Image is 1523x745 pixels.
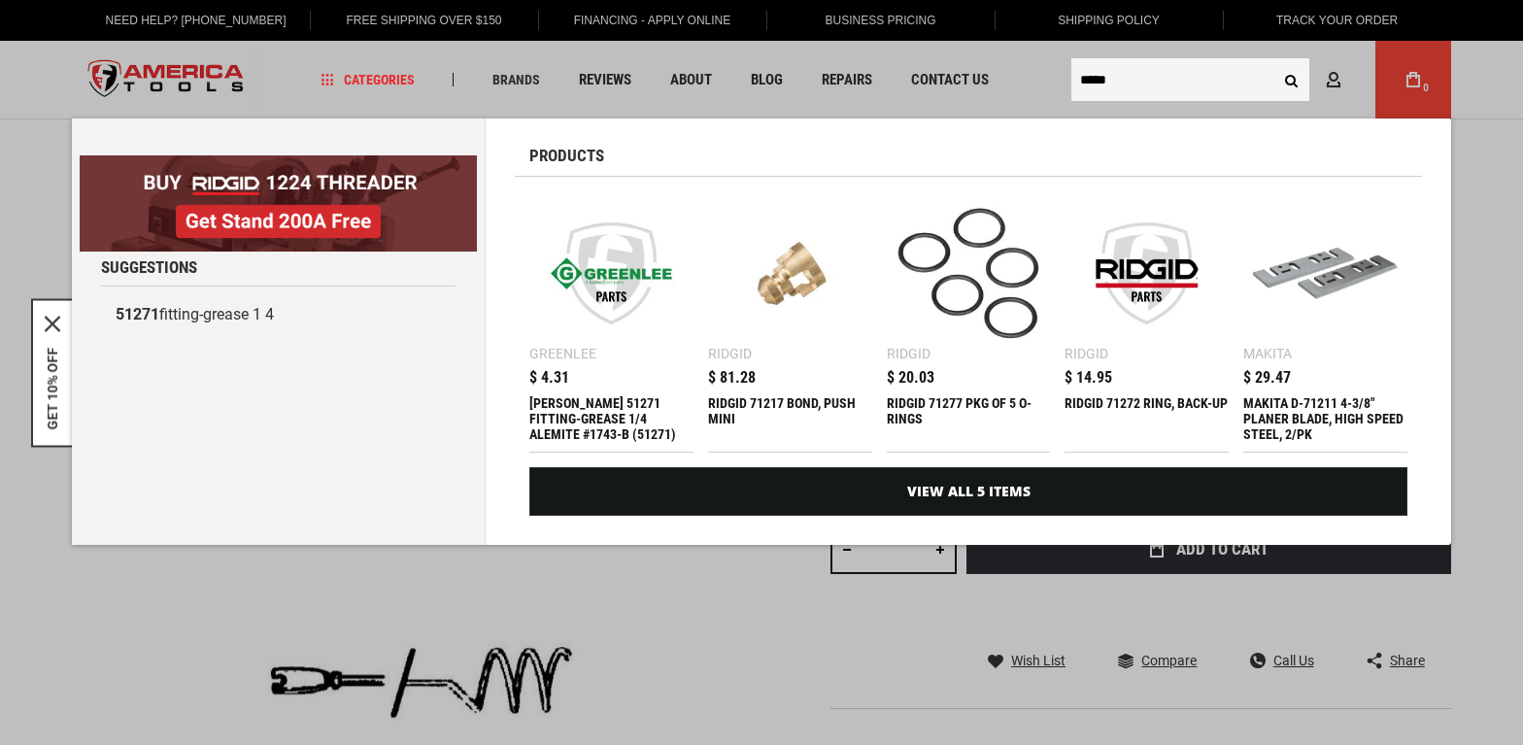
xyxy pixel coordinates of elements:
a: Categories [313,67,423,93]
img: MAKITA D-71211 4-3/8 [1253,201,1398,346]
button: Search [1272,61,1309,98]
div: RIDGID 71272 RING, BACK-UP [1065,395,1229,442]
iframe: LiveChat chat widget [1250,684,1523,745]
a: MAKITA D-71211 4-3/8 Makita $ 29.47 MAKITA D-71211 4-3/8" PLANER BLADE, HIGH SPEED STEEL, 2/PK [1243,191,1407,452]
div: RIDGID 71277 PKG OF 5 O-RINGS [887,395,1051,442]
span: Categories [322,73,415,86]
span: Suggestions [101,259,197,276]
svg: close icon [45,316,60,331]
img: RIDGID 71272 RING, BACK-UP [1074,201,1219,346]
button: Close [45,316,60,331]
span: Products [529,148,604,164]
a: Brands [484,67,549,93]
button: GET 10% OFF [45,347,60,429]
img: Greenlee 51271 FITTING-GREASE 1/4 ALEMITE #1743-B (51271) [539,201,684,346]
span: $ 29.47 [1243,370,1291,386]
a: View All 5 Items [529,467,1407,516]
div: Ridgid [708,347,752,360]
a: Greenlee 51271 FITTING-GREASE 1/4 ALEMITE #1743-B (51271) Greenlee $ 4.31 [PERSON_NAME] 51271 FIT... [529,191,694,452]
span: $ 20.03 [887,370,934,386]
span: $ 14.95 [1065,370,1112,386]
a: 51271fitting-grease 1 4 [101,296,456,333]
div: Makita [1243,347,1292,360]
b: 51271 [116,305,159,323]
span: $ 4.31 [529,370,569,386]
img: RIDGID 71277 PKG OF 5 O-RINGS [897,201,1041,346]
a: RIDGID 71272 RING, BACK-UP Ridgid $ 14.95 RIDGID 71272 RING, BACK-UP [1065,191,1229,452]
a: RIDGID 71277 PKG OF 5 O-RINGS Ridgid $ 20.03 RIDGID 71277 PKG OF 5 O-RINGS [887,191,1051,452]
div: Ridgid [1065,347,1108,360]
span: $ 81.28 [708,370,756,386]
a: RIDGID 71217 BOND, PUSH MINI Ridgid $ 81.28 RIDGID 71217 BOND, PUSH MINI [708,191,872,452]
div: MAKITA D-71211 4-3/8 [1243,395,1407,442]
div: RIDGID 71217 BOND, PUSH MINI [708,395,872,442]
img: RIDGID 71217 BOND, PUSH MINI [718,201,863,346]
span: Brands [492,73,540,86]
div: Greenlee 51271 FITTING-GREASE 1/4 ALEMITE #1743-B (51271) [529,395,694,442]
img: BOGO: Buy RIDGID® 1224 Threader, Get Stand 200A Free! [80,155,477,252]
div: Ridgid [887,347,931,360]
div: Greenlee [529,347,596,360]
a: BOGO: Buy RIDGID® 1224 Threader, Get Stand 200A Free! [80,155,477,170]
